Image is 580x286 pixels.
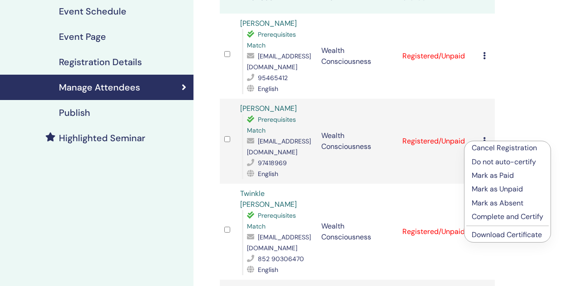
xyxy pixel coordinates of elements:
p: Mark as Absent [472,198,543,209]
span: [EMAIL_ADDRESS][DOMAIN_NAME] [247,52,311,71]
span: Prerequisites Match [247,30,296,49]
h4: Publish [59,107,90,118]
td: Wealth Consciousness [317,99,398,184]
p: Mark as Unpaid [472,184,543,195]
h4: Manage Attendees [59,82,140,93]
span: English [258,85,278,93]
p: Cancel Registration [472,143,543,153]
h4: Registration Details [59,57,142,67]
span: English [258,266,278,274]
td: Wealth Consciousness [317,184,398,280]
h4: Event Schedule [59,6,126,17]
a: [PERSON_NAME] [240,19,297,28]
span: 95465412 [258,74,288,82]
h4: Highlighted Seminar [59,133,145,143]
p: Do not auto-certify [472,157,543,167]
a: Twinkle [PERSON_NAME] [240,189,297,209]
span: 852 90306470 [258,255,304,263]
span: [EMAIL_ADDRESS][DOMAIN_NAME] [247,233,311,252]
span: English [258,170,278,178]
span: 97418969 [258,159,287,167]
span: Prerequisites Match [247,115,296,134]
span: Prerequisites Match [247,211,296,230]
h4: Event Page [59,31,106,42]
a: Download Certificate [472,230,542,239]
td: Wealth Consciousness [317,14,398,99]
p: Complete and Certify [472,211,543,222]
a: [PERSON_NAME] [240,104,297,113]
p: Mark as Paid [472,170,543,181]
span: [EMAIL_ADDRESS][DOMAIN_NAME] [247,137,311,156]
